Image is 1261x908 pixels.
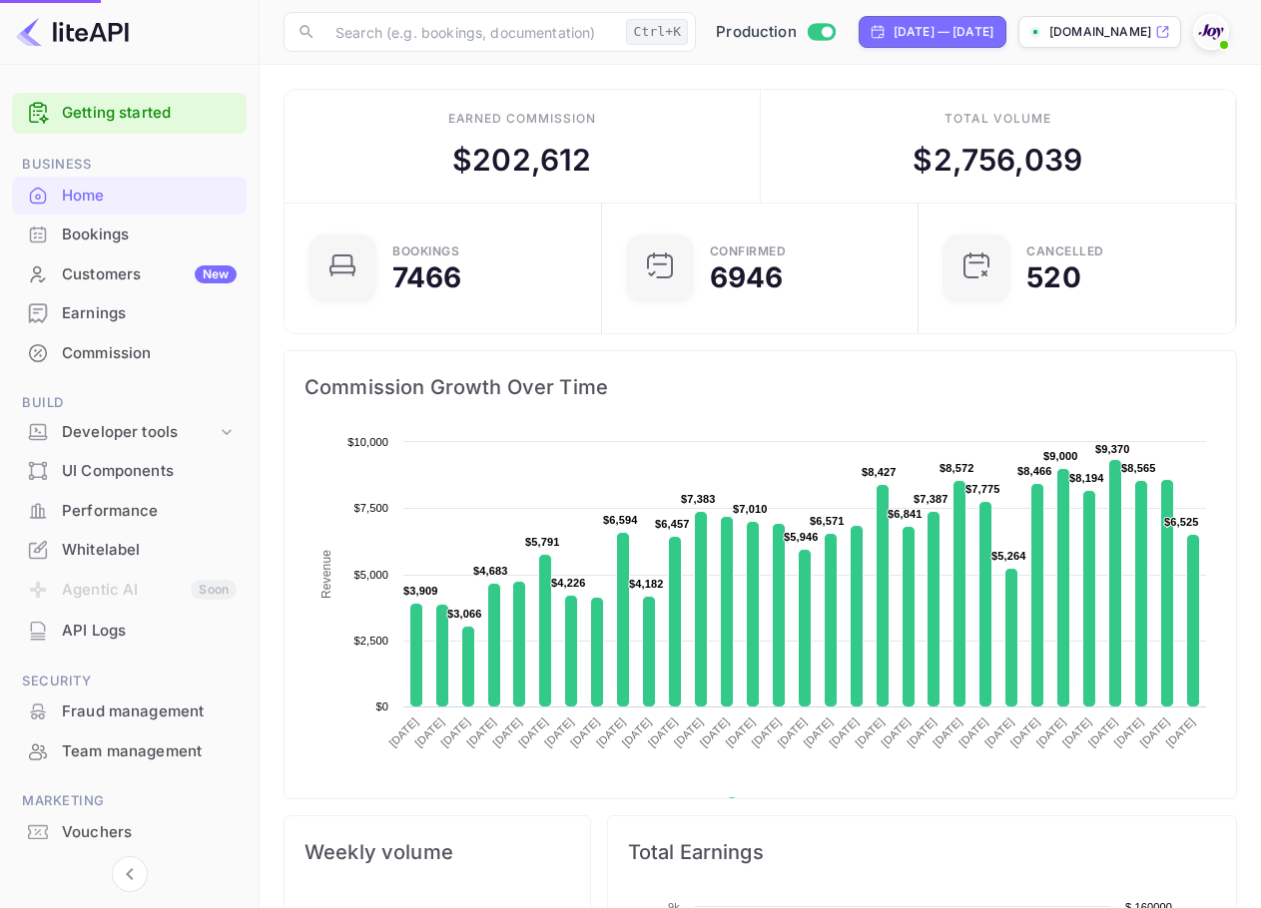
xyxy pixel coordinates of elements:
[12,93,247,134] div: Getting started
[12,813,247,852] div: Vouchers
[913,138,1082,183] div: $ 2,756,039
[12,392,247,414] span: Build
[464,715,498,749] text: [DATE]
[403,585,438,597] text: $3,909
[62,342,237,365] div: Commission
[62,821,237,844] div: Vouchers
[827,715,861,749] text: [DATE]
[448,110,596,128] div: Earned commission
[62,539,237,562] div: Whitelabel
[12,692,247,731] div: Fraud management
[914,493,948,505] text: $7,387
[775,715,809,749] text: [DATE]
[305,836,570,868] span: Weekly volume
[525,536,560,548] text: $5,791
[62,460,237,483] div: UI Components
[1060,715,1094,749] text: [DATE]
[12,732,247,769] a: Team management
[733,503,768,515] text: $7,010
[12,671,247,692] span: Security
[681,493,716,505] text: $7,383
[447,608,482,620] text: $3,066
[1137,715,1171,749] text: [DATE]
[879,715,913,749] text: [DATE]
[894,23,993,41] div: [DATE] — [DATE]
[195,265,237,283] div: New
[12,216,247,252] a: Bookings
[965,483,1000,495] text: $7,775
[1049,23,1151,41] p: [DOMAIN_NAME]
[12,154,247,176] span: Business
[859,16,1006,48] div: Click to change the date range period
[12,216,247,254] div: Bookings
[551,577,586,589] text: $4,226
[412,715,446,749] text: [DATE]
[724,715,758,749] text: [DATE]
[542,715,576,749] text: [DATE]
[1164,516,1199,528] text: $6,525
[1026,245,1104,257] div: CANCELLED
[12,255,247,292] a: CustomersNew
[62,224,237,246] div: Bookings
[490,715,524,749] text: [DATE]
[12,294,247,333] div: Earnings
[392,245,459,257] div: Bookings
[112,856,148,892] button: Collapse navigation
[628,836,1216,868] span: Total Earnings
[347,436,388,448] text: $10,000
[12,255,247,294] div: CustomersNew
[672,715,706,749] text: [DATE]
[810,515,845,527] text: $6,571
[12,492,247,531] div: Performance
[62,185,237,208] div: Home
[888,508,923,520] text: $6,841
[745,797,796,811] text: Revenue
[710,245,787,257] div: Confirmed
[603,514,638,526] text: $6,594
[620,715,654,749] text: [DATE]
[1086,715,1120,749] text: [DATE]
[991,550,1026,562] text: $5,264
[319,550,333,599] text: Revenue
[16,16,129,48] img: LiteAPI logo
[62,263,237,286] div: Customers
[982,715,1016,749] text: [DATE]
[12,334,247,371] a: Commission
[862,466,897,478] text: $8,427
[1121,462,1156,474] text: $8,565
[945,110,1051,128] div: Total volume
[940,462,974,474] text: $8,572
[12,452,247,491] div: UI Components
[12,452,247,489] a: UI Components
[629,578,664,590] text: $4,182
[516,715,550,749] text: [DATE]
[305,371,1216,403] span: Commission Growth Over Time
[353,502,388,514] text: $7,500
[12,492,247,529] a: Performance
[956,715,990,749] text: [DATE]
[438,715,472,749] text: [DATE]
[12,177,247,214] a: Home
[568,715,602,749] text: [DATE]
[12,813,247,850] a: Vouchers
[62,620,237,643] div: API Logs
[749,715,783,749] text: [DATE]
[801,715,835,749] text: [DATE]
[323,12,618,52] input: Search (e.g. bookings, documentation)
[62,421,217,444] div: Developer tools
[931,715,964,749] text: [DATE]
[473,565,508,577] text: $4,683
[1043,450,1078,462] text: $9,000
[1112,715,1146,749] text: [DATE]
[1034,715,1068,749] text: [DATE]
[1026,263,1080,291] div: 520
[62,102,237,125] a: Getting started
[646,715,680,749] text: [DATE]
[1195,16,1227,48] img: With Joy
[12,790,247,812] span: Marketing
[853,715,887,749] text: [DATE]
[710,263,784,291] div: 6946
[1095,443,1130,455] text: $9,370
[386,715,420,749] text: [DATE]
[62,740,237,763] div: Team management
